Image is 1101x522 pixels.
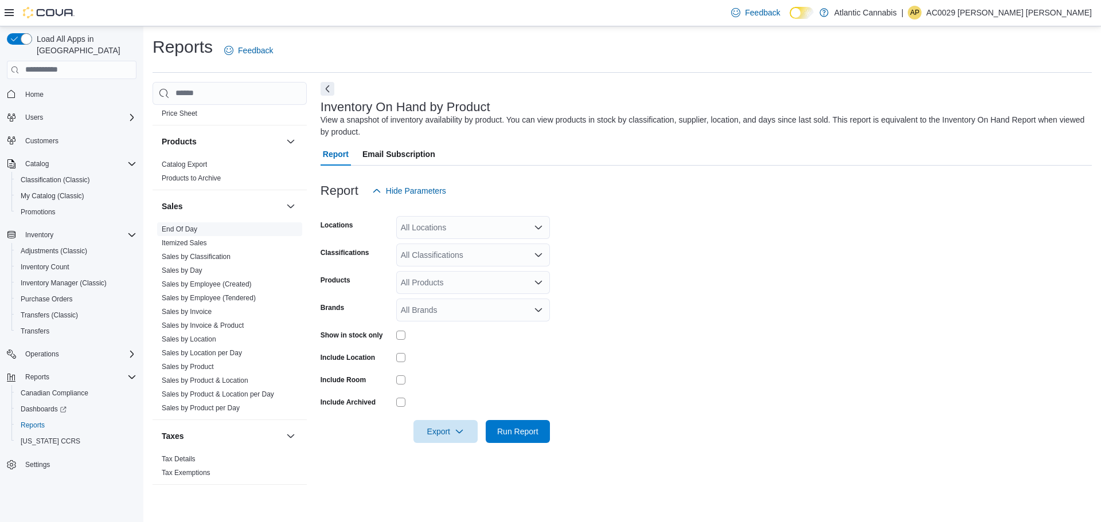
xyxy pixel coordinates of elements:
a: Customers [21,134,63,148]
span: Report [323,143,349,166]
button: Promotions [11,204,141,220]
span: [US_STATE] CCRS [21,437,80,446]
a: Dashboards [16,402,71,416]
span: Users [21,111,136,124]
a: Tax Details [162,455,196,463]
button: Run Report [486,420,550,443]
a: Catalog Export [162,160,207,168]
span: Home [21,87,136,101]
span: Inventory Count [16,260,136,274]
button: Transfers (Classic) [11,307,141,323]
a: Itemized Sales [162,239,207,247]
span: Sales by Location [162,335,216,344]
span: Sales by Invoice [162,307,212,316]
span: Inventory [21,228,136,242]
button: Canadian Compliance [11,385,141,401]
span: Sales by Product per Day [162,403,240,413]
button: Sales [284,199,298,213]
button: Inventory Count [11,259,141,275]
label: Include Location [321,353,375,362]
h3: Report [321,184,358,198]
button: Export [413,420,478,443]
a: Classification (Classic) [16,173,95,187]
span: Transfers [16,324,136,338]
button: Operations [21,347,64,361]
div: View a snapshot of inventory availability by product. You can view products in stock by classific... [321,114,1086,138]
div: Products [153,158,307,190]
button: Catalog [2,156,141,172]
span: Promotions [16,205,136,219]
button: Sales [162,201,282,212]
a: Feedback [727,1,784,24]
span: Washington CCRS [16,434,136,448]
a: Products to Archive [162,174,221,182]
span: Sales by Day [162,266,202,275]
span: Operations [21,347,136,361]
button: Taxes [162,430,282,442]
a: Sales by Location [162,335,216,343]
button: Open list of options [534,305,543,315]
div: Taxes [153,452,307,484]
span: Feedback [238,45,273,56]
a: Feedback [220,39,278,62]
span: Reports [21,370,136,384]
span: Canadian Compliance [16,386,136,400]
h3: Sales [162,201,183,212]
a: My Catalog (Classic) [16,189,89,203]
span: Feedback [745,7,780,18]
span: Settings [21,457,136,472]
button: Products [162,136,282,147]
span: Adjustments (Classic) [21,246,87,256]
span: Promotions [21,207,56,217]
span: Sales by Classification [162,252,231,261]
button: Purchase Orders [11,291,141,307]
span: Reports [16,418,136,432]
a: Tax Exemptions [162,469,210,477]
input: Dark Mode [790,7,814,19]
span: AP [910,6,919,19]
span: Hide Parameters [386,185,446,197]
p: Atlantic Cannabis [834,6,897,19]
button: Catalog [21,157,53,171]
a: Inventory Manager (Classic) [16,276,111,290]
span: Sales by Location per Day [162,348,242,358]
a: Sales by Classification [162,253,231,261]
button: Open list of options [534,250,543,260]
span: Canadian Compliance [21,388,88,398]
a: Settings [21,458,54,472]
a: Home [21,88,48,101]
button: Next [321,82,334,96]
label: Include Archived [321,398,376,407]
button: My Catalog (Classic) [11,188,141,204]
span: Email Subscription [362,143,435,166]
button: Products [284,135,298,148]
span: End Of Day [162,225,197,234]
button: Reports [11,417,141,433]
a: Sales by Location per Day [162,349,242,357]
button: Classification (Classic) [11,172,141,188]
a: Sales by Invoice [162,308,212,316]
span: Transfers [21,327,49,336]
span: Inventory Count [21,262,69,272]
p: | [901,6,904,19]
span: Sales by Employee (Tendered) [162,293,256,303]
a: Adjustments (Classic) [16,244,92,258]
label: Show in stock only [321,331,383,340]
button: Hide Parameters [368,179,451,202]
span: Price Sheet [162,109,197,118]
a: [US_STATE] CCRS [16,434,85,448]
a: Transfers [16,324,54,338]
span: Sales by Product & Location per Day [162,390,274,399]
span: Tax Details [162,454,196,464]
span: Tax Exemptions [162,468,210,477]
button: Reports [2,369,141,385]
button: Users [2,109,141,125]
span: Catalog [25,159,49,168]
h3: Taxes [162,430,184,442]
span: My Catalog (Classic) [21,191,84,201]
span: Sales by Invoice & Product [162,321,244,330]
a: Sales by Day [162,266,202,274]
a: Canadian Compliance [16,386,93,400]
button: Inventory [21,228,58,242]
button: Inventory Manager (Classic) [11,275,141,291]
